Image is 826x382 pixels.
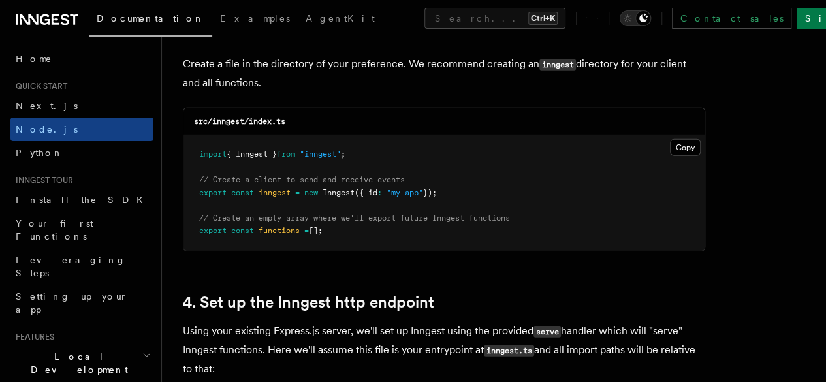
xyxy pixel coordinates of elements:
span: const [231,226,254,235]
span: ({ id [355,188,377,197]
a: AgentKit [298,4,383,35]
span: Install the SDK [16,195,151,205]
span: export [199,226,227,235]
span: { Inngest } [227,150,277,159]
span: : [377,188,382,197]
code: inngest.ts [484,345,534,357]
span: Node.js [16,124,78,135]
span: ; [341,150,345,159]
button: Search...Ctrl+K [424,8,565,29]
span: // Create a client to send and receive events [199,175,405,184]
span: "my-app" [387,188,423,197]
span: AgentKit [306,13,375,24]
span: Inngest tour [10,175,73,185]
span: = [304,226,309,235]
span: Features [10,332,54,342]
span: Next.js [16,101,78,111]
kbd: Ctrl+K [528,12,558,25]
button: Copy [670,139,701,156]
button: Toggle dark mode [620,10,651,26]
span: import [199,150,227,159]
span: from [277,150,295,159]
span: "inngest" [300,150,341,159]
a: 4. Set up the Inngest http endpoint [183,293,434,311]
span: Python [16,148,63,158]
span: Leveraging Steps [16,255,126,278]
a: Python [10,141,153,165]
span: Inngest [323,188,355,197]
a: Examples [212,4,298,35]
span: const [231,188,254,197]
code: serve [533,326,561,338]
button: Local Development [10,345,153,381]
span: Documentation [97,13,204,24]
a: Next.js [10,94,153,118]
span: Examples [220,13,290,24]
span: Your first Functions [16,218,93,242]
code: src/inngest/index.ts [194,117,285,126]
span: new [304,188,318,197]
span: = [295,188,300,197]
span: functions [259,226,300,235]
code: inngest [539,59,576,71]
a: Contact sales [672,8,791,29]
span: inngest [259,188,291,197]
span: Setting up your app [16,291,128,315]
a: Documentation [89,4,212,37]
span: []; [309,226,323,235]
span: export [199,188,227,197]
a: Install the SDK [10,188,153,212]
span: // Create an empty array where we'll export future Inngest functions [199,214,510,223]
span: Quick start [10,81,67,91]
a: Setting up your app [10,285,153,321]
span: Home [16,52,52,65]
p: Create a file in the directory of your preference. We recommend creating an directory for your cl... [183,55,705,92]
span: }); [423,188,437,197]
a: Home [10,47,153,71]
a: Your first Functions [10,212,153,248]
a: Node.js [10,118,153,141]
span: Local Development [10,350,142,376]
p: Using your existing Express.js server, we'll set up Inngest using the provided handler which will... [183,322,705,378]
a: Leveraging Steps [10,248,153,285]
